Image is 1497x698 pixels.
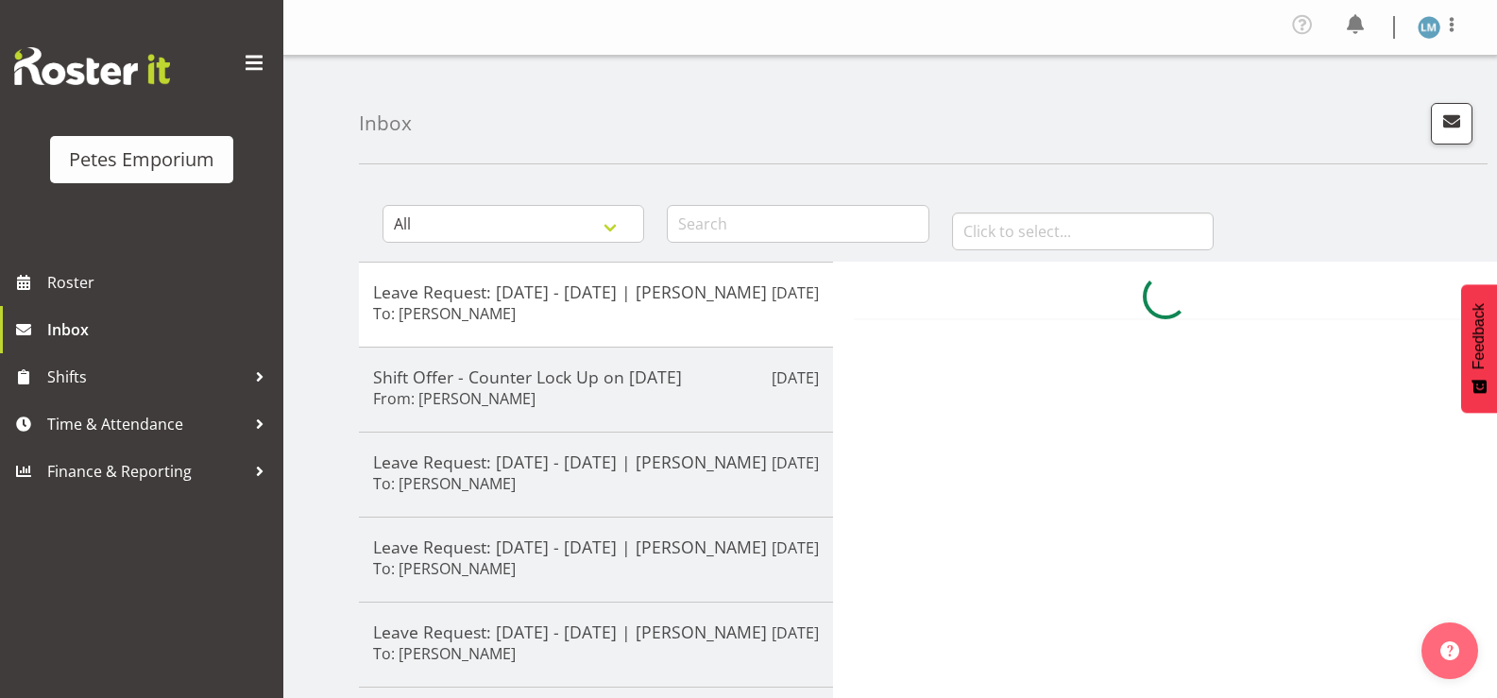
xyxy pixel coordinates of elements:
[667,205,928,243] input: Search
[47,268,274,297] span: Roster
[772,281,819,304] p: [DATE]
[373,644,516,663] h6: To: [PERSON_NAME]
[1440,641,1459,660] img: help-xxl-2.png
[373,559,516,578] h6: To: [PERSON_NAME]
[47,363,246,391] span: Shifts
[1461,284,1497,413] button: Feedback - Show survey
[359,112,412,134] h4: Inbox
[373,389,536,408] h6: From: [PERSON_NAME]
[373,474,516,493] h6: To: [PERSON_NAME]
[772,536,819,559] p: [DATE]
[373,621,819,642] h5: Leave Request: [DATE] - [DATE] | [PERSON_NAME]
[772,366,819,389] p: [DATE]
[373,451,819,472] h5: Leave Request: [DATE] - [DATE] | [PERSON_NAME]
[373,304,516,323] h6: To: [PERSON_NAME]
[47,457,246,485] span: Finance & Reporting
[69,145,214,174] div: Petes Emporium
[772,451,819,474] p: [DATE]
[373,536,819,557] h5: Leave Request: [DATE] - [DATE] | [PERSON_NAME]
[373,281,819,302] h5: Leave Request: [DATE] - [DATE] | [PERSON_NAME]
[1418,16,1440,39] img: lianne-morete5410.jpg
[47,315,274,344] span: Inbox
[47,410,246,438] span: Time & Attendance
[373,366,819,387] h5: Shift Offer - Counter Lock Up on [DATE]
[952,213,1214,250] input: Click to select...
[14,47,170,85] img: Rosterit website logo
[772,621,819,644] p: [DATE]
[1471,303,1488,369] span: Feedback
